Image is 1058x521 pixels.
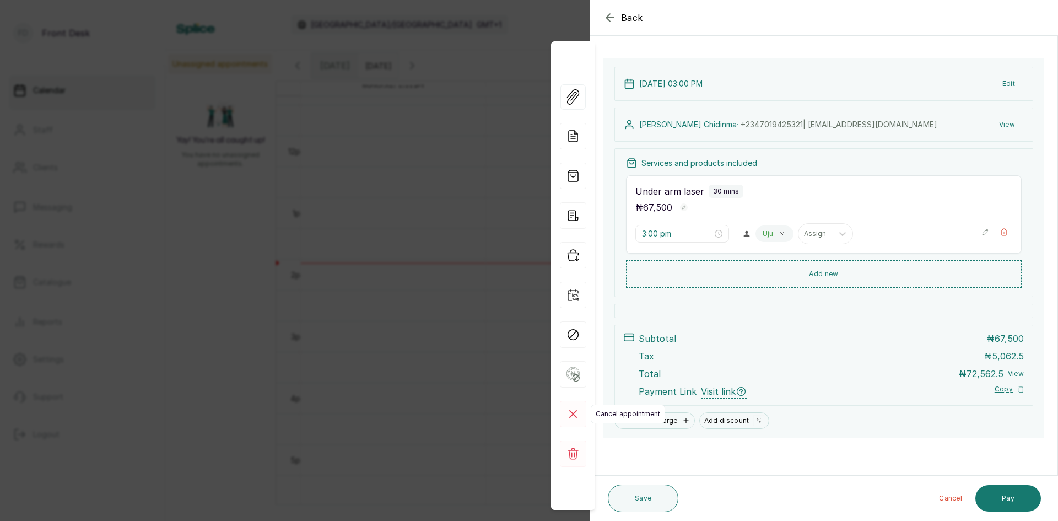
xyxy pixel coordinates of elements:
[635,185,704,198] p: Under arm laser
[701,385,747,399] span: Visit link
[990,115,1024,135] button: View
[614,412,695,429] button: Add Extra Charge
[639,367,661,380] p: Total
[639,350,654,363] p: Tax
[967,368,1003,379] span: 72,562.5
[975,485,1041,512] button: Pay
[639,332,676,345] p: Subtotal
[642,228,712,240] input: Select time
[635,201,672,214] p: ₦
[763,229,773,238] p: Uju
[639,119,937,130] p: [PERSON_NAME] Chidinma ·
[643,202,672,213] span: 67,500
[984,350,1024,363] p: ₦
[992,351,1024,362] span: 5,062.5
[995,385,1024,394] button: Copy
[1008,369,1024,378] button: View
[608,485,678,512] button: Save
[641,158,757,169] p: Services and products included
[639,385,697,399] span: Payment Link
[713,187,739,196] p: 30 mins
[560,401,586,427] div: Cancel appointment
[603,11,643,24] button: Back
[626,260,1022,288] button: Add new
[959,367,1003,380] p: ₦
[741,120,937,129] span: +234 7019425321 | [EMAIL_ADDRESS][DOMAIN_NAME]
[699,412,770,429] button: Add discount
[987,332,1024,345] p: ₦
[621,11,643,24] span: Back
[639,78,703,89] p: [DATE] 03:00 PM
[994,74,1024,94] button: Edit
[995,333,1024,344] span: 67,500
[930,485,971,512] button: Cancel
